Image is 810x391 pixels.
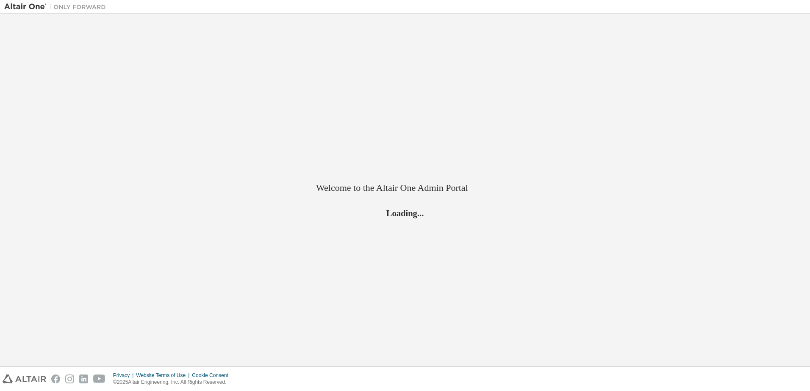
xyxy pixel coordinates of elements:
[113,372,136,379] div: Privacy
[136,372,192,379] div: Website Terms of Use
[316,208,494,219] h2: Loading...
[3,374,46,383] img: altair_logo.svg
[113,379,233,386] p: © 2025 Altair Engineering, Inc. All Rights Reserved.
[4,3,110,11] img: Altair One
[79,374,88,383] img: linkedin.svg
[93,374,105,383] img: youtube.svg
[316,182,494,194] h2: Welcome to the Altair One Admin Portal
[51,374,60,383] img: facebook.svg
[65,374,74,383] img: instagram.svg
[192,372,233,379] div: Cookie Consent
